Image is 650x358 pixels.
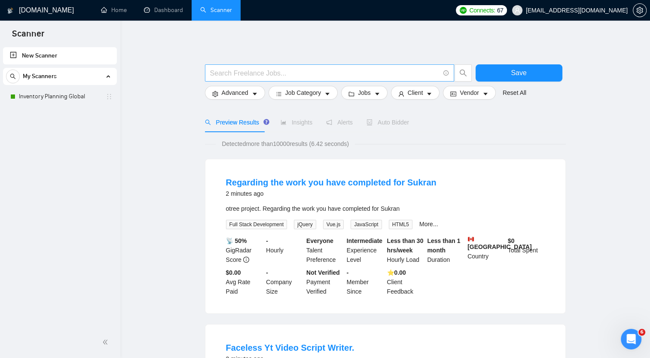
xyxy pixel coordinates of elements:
[106,93,113,100] span: holder
[426,91,432,97] span: caret-down
[419,221,438,228] a: More...
[345,236,385,264] div: Experience Level
[503,88,526,97] a: Reset All
[281,119,312,126] span: Insights
[408,88,423,97] span: Client
[366,119,372,125] span: robot
[633,3,647,17] button: setting
[347,237,382,244] b: Intermediate
[281,119,287,125] span: area-chart
[621,329,641,349] iframe: Intercom live chat
[326,119,353,126] span: Alerts
[443,86,495,100] button: idcardVendorcaret-down
[226,188,436,199] div: 2 minutes ago
[351,220,381,229] span: JavaScript
[389,220,412,229] span: HTML5
[508,237,515,244] b: $ 0
[102,338,111,346] span: double-left
[323,220,344,229] span: Vue.js
[19,88,101,105] a: Inventory Planning Global
[276,91,282,97] span: bars
[469,6,495,15] span: Connects:
[226,220,287,229] span: Full Stack Development
[216,139,355,149] span: Detected more than 10000 results (6.42 seconds)
[348,91,354,97] span: folder
[5,27,51,46] span: Scanner
[476,64,562,82] button: Save
[224,268,265,296] div: Avg Rate Paid
[398,91,404,97] span: user
[226,269,241,276] b: $0.00
[243,257,249,263] span: info-circle
[387,237,424,254] b: Less than 30 hrs/week
[455,64,472,82] button: search
[385,236,426,264] div: Hourly Load
[264,236,305,264] div: Hourly
[205,119,267,126] span: Preview Results
[226,237,247,244] b: 📡 50%
[455,69,471,77] span: search
[306,269,340,276] b: Not Verified
[224,236,265,264] div: GigRadar Score
[482,91,488,97] span: caret-down
[305,236,345,264] div: Talent Preference
[7,4,13,18] img: logo
[385,268,426,296] div: Client Feedback
[374,91,380,97] span: caret-down
[205,119,211,125] span: search
[460,7,467,14] img: upwork-logo.png
[425,236,466,264] div: Duration
[324,91,330,97] span: caret-down
[443,70,449,76] span: info-circle
[366,119,409,126] span: Auto Bidder
[450,91,456,97] span: idcard
[3,47,117,64] li: New Scanner
[6,73,19,79] span: search
[460,88,479,97] span: Vendor
[252,91,258,97] span: caret-down
[468,236,474,242] img: 🇨🇦
[467,236,532,250] b: [GEOGRAPHIC_DATA]
[514,7,520,13] span: user
[3,68,117,105] li: My Scanners
[264,268,305,296] div: Company Size
[266,237,268,244] b: -
[345,268,385,296] div: Member Since
[226,204,545,213] div: otree project. Regarding the work you have completed for Sukran
[222,88,248,97] span: Advanced
[341,86,388,100] button: folderJobscaret-down
[262,118,270,126] div: Tooltip anchor
[427,237,460,254] b: Less than 1 month
[101,6,127,14] a: homeHome
[306,237,333,244] b: Everyone
[466,236,506,264] div: Country
[212,91,218,97] span: setting
[23,68,57,85] span: My Scanners
[511,67,526,78] span: Save
[226,343,354,352] a: Faceless Yt Video Script Writer.
[10,47,110,64] a: New Scanner
[285,88,321,97] span: Job Category
[506,236,546,264] div: Total Spent
[266,269,268,276] b: -
[205,86,265,100] button: settingAdvancedcaret-down
[6,70,20,83] button: search
[326,119,332,125] span: notification
[305,268,345,296] div: Payment Verified
[200,6,232,14] a: searchScanner
[294,220,316,229] span: jQuery
[633,7,647,14] a: setting
[387,269,406,276] b: ⭐️ 0.00
[358,88,371,97] span: Jobs
[347,269,349,276] b: -
[638,329,645,336] span: 6
[210,68,439,79] input: Search Freelance Jobs...
[144,6,183,14] a: dashboardDashboard
[497,6,504,15] span: 67
[226,178,436,187] a: Regarding the work you have completed for Sukran
[269,86,338,100] button: barsJob Categorycaret-down
[391,86,440,100] button: userClientcaret-down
